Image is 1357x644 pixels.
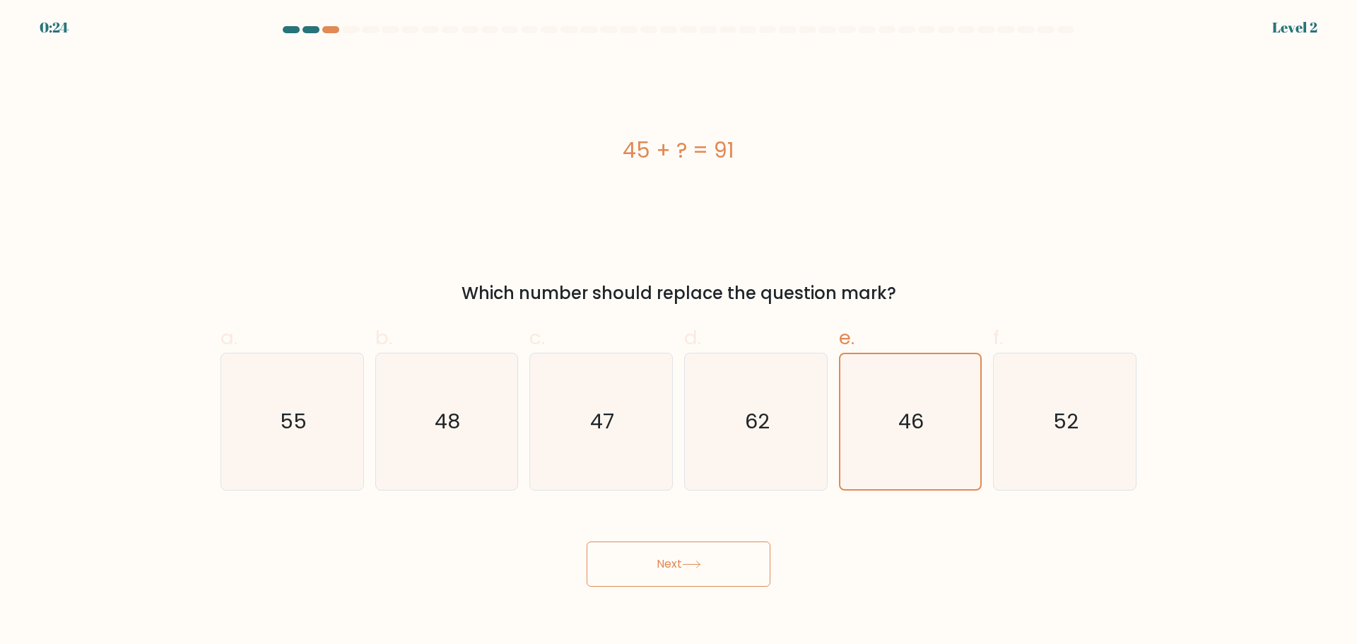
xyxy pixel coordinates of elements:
[435,407,461,435] text: 48
[745,407,770,435] text: 62
[375,324,392,351] span: b.
[40,17,69,38] div: 0:24
[684,324,701,351] span: d.
[280,407,307,435] text: 55
[587,541,770,587] button: Next
[839,324,854,351] span: e.
[221,134,1136,166] div: 45 + ? = 91
[221,324,237,351] span: a.
[529,324,545,351] span: c.
[591,407,615,435] text: 47
[899,407,924,435] text: 46
[229,281,1128,306] div: Which number should replace the question mark?
[1272,17,1317,38] div: Level 2
[1054,407,1079,435] text: 52
[993,324,1003,351] span: f.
